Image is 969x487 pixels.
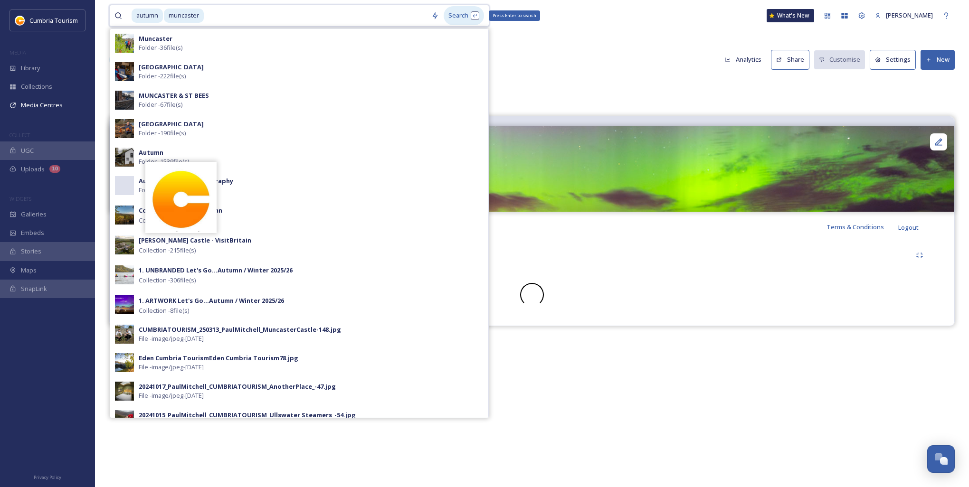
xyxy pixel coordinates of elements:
span: COLLECT [9,131,30,139]
div: Eden Cumbria TourismEden Cumbria Tourism78.jpg [139,354,298,363]
img: c2785380-0370-45b3-91e9-032cf5f44576.jpg [115,410,134,429]
strong: MUNCASTER & ST BEES [139,91,209,100]
img: Attract%2520and%2520Disperse%2520%2852%2520of%25201364%29.jpg [115,34,134,53]
div: 10 [49,165,60,173]
span: Maps [21,266,37,275]
span: Folder - 190 file(s) [139,129,186,138]
div: CUMBRIATOURISM_250313_PaulMitchell_MuncasterCastle-148.jpg [139,325,341,334]
img: images.jpg [147,163,216,232]
strong: 1. ARTWORK Let's Go...Autumn / Winter 2025/26 [139,296,284,305]
span: Folder - 67 file(s) [139,100,182,109]
div: 20241017_PaulMitchell_CUMBRIATOURISM_AnotherPlace_-47.jpg [139,382,336,391]
a: Privacy Policy [34,471,61,482]
button: Share [771,50,809,69]
strong: [GEOGRAPHIC_DATA] [139,120,204,128]
span: Collections [21,82,52,91]
span: Folder - 1539 file(s) [139,157,189,166]
span: File - image/jpeg - [DATE] [139,334,204,343]
img: 4369abac-0e13-4f84-b7dd-f4dd0c716007.jpg [115,265,134,284]
img: Eden%2520Cumbria%2520TourismEden%2520Cumbria%2520Tourism78.jpg [115,353,134,372]
span: SnapLink [21,284,47,293]
span: Collection - 8 file(s) [139,306,189,315]
span: Privacy Policy [34,474,61,480]
img: 2d035c75-f5df-4a2c-ab7f-1c8358795853.jpg [115,235,134,254]
span: muncaster [164,9,204,22]
img: CUMBRIATOURISM_240612_PaulMitchell_MuncasterCastle_-126.jpg [115,62,134,81]
span: autumn [132,9,163,22]
strong: [PERSON_NAME] Castle - VisitBritain [139,236,251,244]
a: Analytics [720,50,771,69]
img: 9e219e2f-9656-4d8c-8138-d6e20451a01e.jpg [115,119,134,138]
strong: 1. UNBRANDED Let's Go...Autumn / Winter 2025/26 [139,266,293,274]
span: Stories [21,247,41,256]
span: [PERSON_NAME] [886,11,933,19]
span: Galleries [21,210,47,219]
img: 7447bd48-ea54-484e-b64a-83630b447e6d.jpg [115,148,134,167]
a: What's New [767,9,814,22]
span: Library [21,64,40,73]
a: Terms & Conditions [826,221,898,233]
button: Open Chat [927,445,955,473]
span: Media Centres [21,101,63,110]
span: Folder - 36 file(s) [139,43,182,52]
span: Uploads [21,165,45,174]
h3: Cumbria [109,88,955,102]
div: Search [444,6,484,25]
span: WIDGETS [9,195,31,202]
img: 061a5864-03fc-4999-b02b-8cb771284c8e.jpg [115,325,134,344]
span: Collection - 215 file(s) [139,246,196,255]
img: d45ff5ab-7e89-4c84-9ad6-6e50d60801b4.jpg [115,382,134,401]
strong: Muncaster [139,34,172,43]
strong: Autumn [139,148,163,157]
div: Press Enter to search [489,10,540,21]
a: Customise [814,50,870,69]
a: [PERSON_NAME] [870,6,938,25]
img: images.jpg [15,16,25,25]
strong: [GEOGRAPHIC_DATA] [139,63,204,71]
span: File - image/jpeg - [DATE] [139,363,204,372]
button: New [921,50,955,69]
div: 20241015_PaulMitchell_CUMBRIATOURISM_Ullswater Steamers_-54.jpg [139,411,356,420]
span: UGC [21,146,34,155]
span: Collection - 306 file(s) [139,276,196,285]
span: MEDIA [9,49,26,56]
button: Analytics [720,50,766,69]
span: Cumbria Tourism [29,16,78,25]
a: Settings [870,50,921,69]
img: bbc618b9-ea8a-4cc9-be12-fbc970b9ebb2.jpg [115,295,134,314]
span: Folder - 222 file(s) [139,72,186,81]
span: Terms & Conditions [826,223,884,231]
img: maryport-harbour-be-inspired.jpg [110,126,954,212]
button: Settings [870,50,916,69]
span: File - image/jpeg - [DATE] [139,391,204,400]
span: Embeds [21,228,44,237]
button: Customise [814,50,865,69]
img: 3f02a9f8-9de5-4c07-aaab-66471779e8a0.jpg [115,91,134,110]
span: Logout [898,223,919,232]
